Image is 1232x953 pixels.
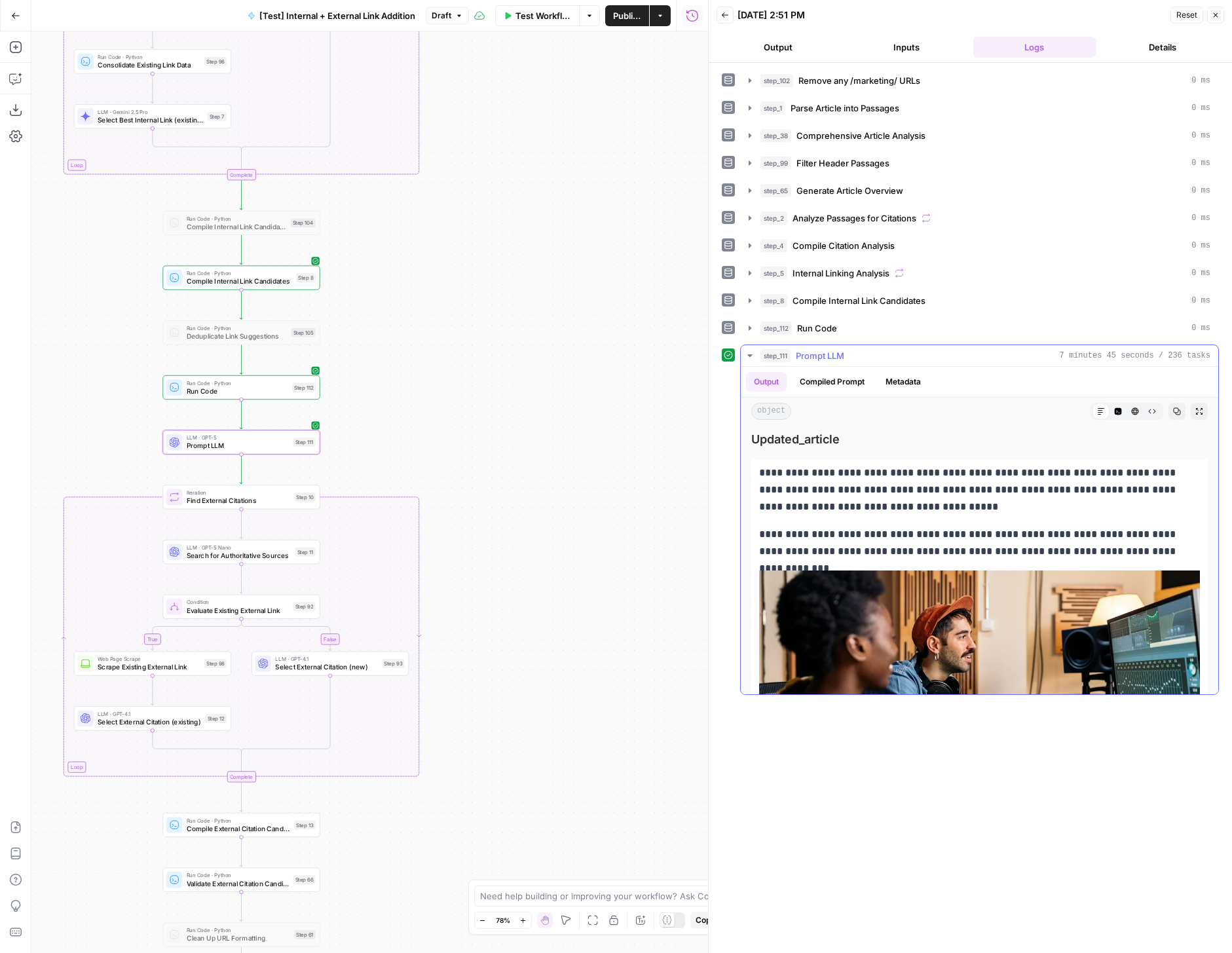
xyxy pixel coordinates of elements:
[275,662,378,673] span: Select External Citation (new)
[690,912,720,929] button: Copy
[187,434,289,441] span: LLM · GPT-5
[1191,75,1210,86] span: 0 ms
[496,915,510,925] span: 78%
[515,9,572,22] span: Test Workflow
[162,320,320,345] div: Run Code · PythonDeduplicate Link SuggestionsStep 105
[760,294,787,307] span: step_8
[295,548,316,557] div: Step 11
[98,115,203,125] span: Select Best Internal Link (existing)
[242,676,331,754] g: Edge from step_93 to step_92-conditional-end
[741,208,1218,229] button: 0 ms
[605,5,649,26] button: Publish
[240,837,243,867] g: Edge from step_13 to step_66
[240,5,423,26] button: [Test] Internal + External Link Addition
[240,180,243,210] g: Edge from step_5-iteration-end to step_104
[240,892,243,922] g: Edge from step_66 to step_61
[187,214,287,222] span: Run Code · Python
[187,605,289,616] span: Evaluate Existing External Link
[74,104,231,128] div: LLM · Gemini 2.5 ProSelect Best Internal Link (existing)Step 7
[1191,157,1210,169] span: 0 ms
[162,211,320,235] div: Run Code · PythonCompile Internal Link CandidatesStep 104
[760,349,791,362] span: step_111
[791,102,899,115] span: Parse Article into Passages
[187,276,292,287] span: Compile Internal Link Candidates
[760,102,785,115] span: step_1
[798,74,920,87] span: Remove any /marketing/ URLs
[760,322,792,335] span: step_112
[495,5,580,26] button: Test Workflow
[291,328,315,337] div: Step 105
[741,180,1218,201] button: 0 ms
[760,74,793,87] span: step_102
[162,375,320,400] div: Run Code · PythonRun CodeStep 112
[187,379,288,386] span: Run Code · Python
[187,489,290,496] span: Iteration
[293,602,316,611] div: Step 92
[187,386,288,396] span: Run Code
[793,239,895,252] span: Compile Citation Analysis
[796,184,903,197] span: Generate Article Overview
[760,212,787,225] span: step_2
[162,813,320,837] div: Run Code · PythonCompile External Citation CandidatesStep 13
[187,871,289,879] span: Run Code · Python
[796,129,925,142] span: Comprehensive Article Analysis
[793,212,916,225] span: Analyze Passages for Citations
[187,550,291,561] span: Search for Authoritative Sources
[151,676,155,705] g: Edge from step_98 to step_12
[98,655,200,663] span: Web Page Scrape
[293,438,316,447] div: Step 111
[1191,322,1210,334] span: 0 ms
[162,771,320,782] div: Complete
[162,169,320,180] div: Complete
[162,265,320,290] div: Run Code · PythonCompile Internal Link CandidatesStep 8
[240,455,243,484] g: Edge from step_111 to step_10
[760,267,787,280] span: step_5
[741,153,1218,174] button: 0 ms
[741,70,1218,91] button: 0 ms
[240,509,243,538] g: Edge from step_10 to step_11
[187,926,290,934] span: Run Code · Python
[741,318,1218,339] button: 0 ms
[741,263,1218,284] button: 0 ms
[74,706,231,730] div: LLM · GPT-4.1Select External Citation (existing)Step 12
[259,9,415,22] span: [Test] Internal + External Link Addition
[98,107,203,115] span: LLM · Gemini 2.5 Pro
[1060,350,1210,362] span: 7 minutes 45 seconds / 236 tasks
[741,125,1218,146] button: 0 ms
[1191,267,1210,279] span: 0 ms
[187,331,287,341] span: Deduplicate Link Suggestions
[187,441,289,451] span: Prompt LLM
[746,372,787,392] button: Output
[741,367,1218,694] div: 7 minutes 45 seconds / 236 tasks
[291,218,316,227] div: Step 104
[252,651,409,675] div: LLM · GPT-4.1Select External Citation (new)Step 93
[1191,240,1210,252] span: 0 ms
[696,914,715,926] span: Copy
[796,349,844,362] span: Prompt LLM
[296,273,315,282] div: Step 8
[98,717,201,727] span: Select External Citation (existing)
[208,112,227,121] div: Step 7
[760,157,791,170] span: step_99
[275,655,378,663] span: LLM · GPT-4.1
[98,53,200,61] span: Run Code · Python
[1191,185,1210,196] span: 0 ms
[760,129,791,142] span: step_38
[878,372,929,392] button: Metadata
[751,430,1208,449] span: Updated_article
[204,57,227,66] div: Step 96
[240,400,243,429] g: Edge from step_112 to step_111
[717,37,840,58] button: Output
[426,7,469,24] button: Draft
[162,485,320,509] div: LoopIterationFind External CitationsStep 10
[227,771,255,782] div: Complete
[153,730,242,754] g: Edge from step_12 to step_92-conditional-end
[187,878,289,889] span: Validate External Citation Candidates
[293,875,316,884] div: Step 66
[1191,130,1210,141] span: 0 ms
[74,651,231,675] div: Web Page ScrapeScrape Existing External LinkStep 98
[242,619,332,650] g: Edge from step_92 to step_93
[153,128,242,152] g: Edge from step_7 to step_90-conditional-end
[187,324,287,332] span: Run Code · Python
[1101,37,1224,58] button: Details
